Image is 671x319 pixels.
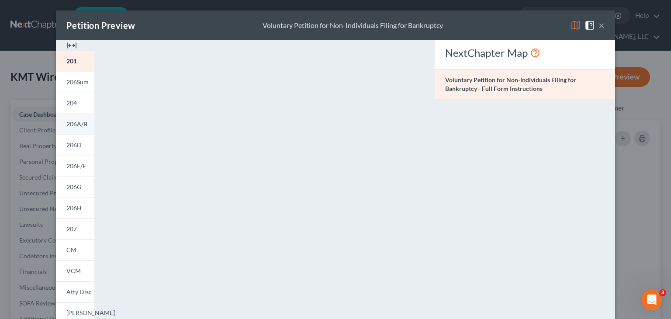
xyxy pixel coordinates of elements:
[641,289,662,310] iframe: Intercom live chat
[56,114,94,135] a: 206A/B
[56,260,94,281] a: VCM
[56,72,94,93] a: 206Sum
[66,246,76,253] span: CM
[56,51,94,72] a: 201
[56,218,94,239] a: 207
[66,162,86,170] span: 206E/F
[66,120,87,128] span: 206A/B
[571,20,581,31] img: map-eea8200ae884c6f1103ae1953ef3d486a96c86aabb227e865a55264e3737af1f.svg
[66,141,82,149] span: 206D
[66,40,77,51] img: expand-e0f6d898513216a626fdd78e52531dac95497ffd26381d4c15ee2fc46db09dca.svg
[66,57,77,65] span: 201
[66,183,81,191] span: 206G
[66,99,77,107] span: 204
[56,198,94,218] a: 206H
[56,93,94,114] a: 204
[66,225,77,232] span: 207
[66,288,92,295] span: Atty Disc
[659,289,666,296] span: 3
[263,21,443,31] div: Voluntary Petition for Non-Individuals Filing for Bankruptcy
[66,204,82,212] span: 206H
[66,19,135,31] div: Petition Preview
[66,267,81,274] span: VCM
[56,177,94,198] a: 206G
[66,78,89,86] span: 206Sum
[56,156,94,177] a: 206E/F
[445,76,576,92] strong: Voluntary Petition for Non-Individuals Filing for Bankruptcy - Full Form Instructions
[56,239,94,260] a: CM
[56,281,94,302] a: Atty Disc
[66,309,115,316] span: [PERSON_NAME]
[585,20,595,31] img: help-close-5ba153eb36485ed6c1ea00a893f15db1cb9b99d6cae46e1a8edb6c62d00a1a76.svg
[445,46,605,60] div: NextChapter Map
[56,135,94,156] a: 206D
[598,20,605,31] button: ×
